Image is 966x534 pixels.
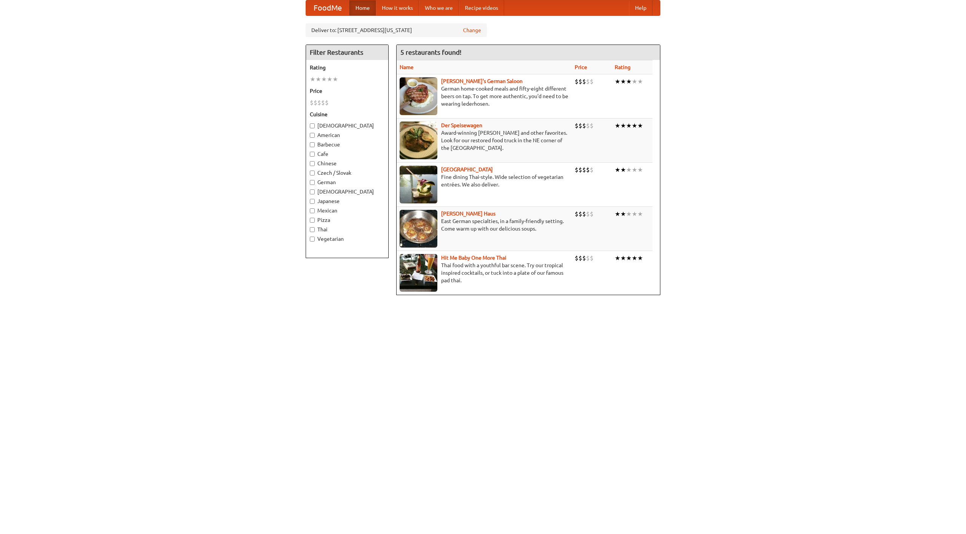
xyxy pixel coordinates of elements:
li: ★ [637,77,643,86]
li: $ [586,166,590,174]
li: ★ [626,77,632,86]
a: Help [629,0,652,15]
li: ★ [632,254,637,262]
li: $ [575,210,578,218]
h5: Price [310,87,385,95]
li: ★ [615,254,620,262]
li: $ [582,122,586,130]
a: Change [463,26,481,34]
li: ★ [620,210,626,218]
p: East German specialties, in a family-friendly setting. Come warm up with our delicious soups. [400,217,569,232]
input: German [310,180,315,185]
input: Cafe [310,152,315,157]
li: ★ [321,75,327,83]
img: satay.jpg [400,166,437,203]
li: ★ [620,166,626,174]
li: ★ [310,75,315,83]
li: $ [590,210,594,218]
a: Who we are [419,0,459,15]
label: [DEMOGRAPHIC_DATA] [310,188,385,195]
a: Name [400,64,414,70]
ng-pluralize: 5 restaurants found! [400,49,461,56]
li: ★ [626,166,632,174]
li: ★ [620,77,626,86]
a: FoodMe [306,0,349,15]
label: Cafe [310,150,385,158]
li: ★ [327,75,332,83]
li: $ [586,77,590,86]
li: ★ [315,75,321,83]
input: Czech / Slovak [310,171,315,175]
li: $ [575,254,578,262]
img: babythai.jpg [400,254,437,292]
li: $ [578,77,582,86]
li: $ [321,98,325,107]
li: ★ [637,122,643,130]
label: Czech / Slovak [310,169,385,177]
input: Thai [310,227,315,232]
li: $ [314,98,317,107]
label: Vegetarian [310,235,385,243]
label: Chinese [310,160,385,167]
li: $ [578,166,582,174]
li: $ [310,98,314,107]
a: Price [575,64,587,70]
p: Fine dining Thai-style. Wide selection of vegetarian entrées. We also deliver. [400,173,569,188]
input: American [310,133,315,138]
input: [DEMOGRAPHIC_DATA] [310,123,315,128]
a: [PERSON_NAME]'s German Saloon [441,78,523,84]
li: $ [590,166,594,174]
li: $ [582,77,586,86]
label: Japanese [310,197,385,205]
li: ★ [637,166,643,174]
h5: Rating [310,64,385,71]
a: Recipe videos [459,0,504,15]
a: Der Speisewagen [441,122,482,128]
label: Barbecue [310,141,385,148]
img: speisewagen.jpg [400,122,437,159]
h5: Cuisine [310,111,385,118]
a: Hit Me Baby One More Thai [441,255,506,261]
li: ★ [632,166,637,174]
input: Pizza [310,218,315,223]
li: ★ [632,210,637,218]
li: ★ [632,77,637,86]
li: ★ [615,77,620,86]
li: ★ [332,75,338,83]
label: Pizza [310,216,385,224]
li: $ [575,122,578,130]
li: $ [586,254,590,262]
li: $ [317,98,321,107]
li: ★ [620,122,626,130]
li: $ [578,254,582,262]
li: $ [586,122,590,130]
img: kohlhaus.jpg [400,210,437,248]
input: Mexican [310,208,315,213]
a: Rating [615,64,631,70]
li: $ [590,122,594,130]
label: American [310,131,385,139]
input: Japanese [310,199,315,204]
label: Mexican [310,207,385,214]
li: ★ [626,254,632,262]
li: $ [325,98,329,107]
li: ★ [615,210,620,218]
li: $ [582,210,586,218]
a: [PERSON_NAME] Haus [441,211,495,217]
li: ★ [637,210,643,218]
h4: Filter Restaurants [306,45,388,60]
label: Thai [310,226,385,233]
li: $ [582,166,586,174]
li: $ [590,254,594,262]
li: ★ [626,122,632,130]
li: $ [575,166,578,174]
li: $ [586,210,590,218]
img: esthers.jpg [400,77,437,115]
a: How it works [376,0,419,15]
li: ★ [615,166,620,174]
li: ★ [620,254,626,262]
label: German [310,179,385,186]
